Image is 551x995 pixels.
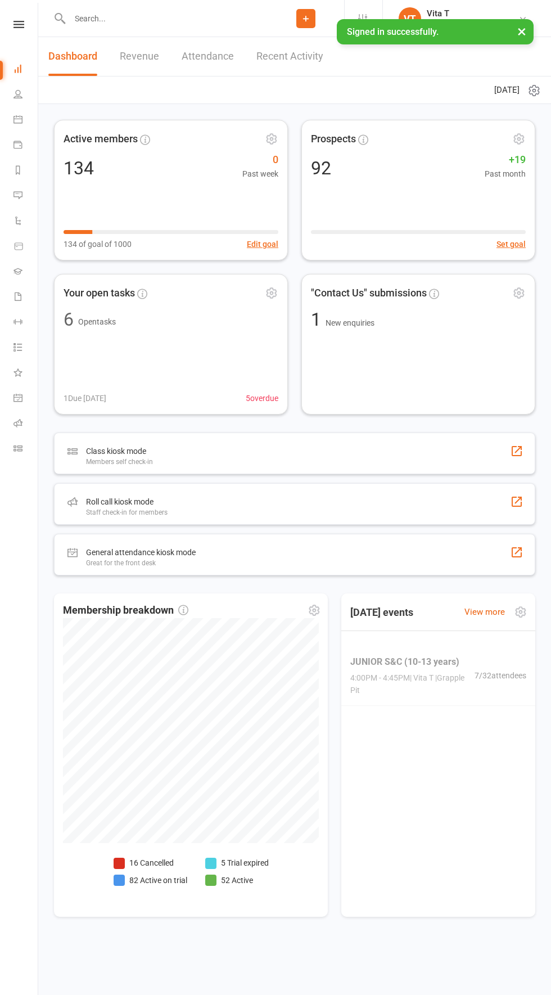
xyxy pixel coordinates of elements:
[399,7,421,30] div: VT
[242,152,278,168] span: 0
[182,37,234,76] a: Attendance
[13,412,39,437] a: Roll call kiosk mode
[64,310,74,328] div: 6
[427,8,493,19] div: Vita T
[341,602,422,623] h3: [DATE] events
[350,672,475,697] span: 4:00PM - 4:45PM | Vita T | Grapple Pit
[311,159,331,177] div: 92
[86,546,196,559] div: General attendance kiosk mode
[246,392,278,404] span: 5 overdue
[494,83,520,97] span: [DATE]
[48,37,97,76] a: Dashboard
[13,83,39,108] a: People
[13,108,39,133] a: Calendar
[78,317,116,326] span: Open tasks
[350,655,475,669] span: JUNIOR S&C (10-13 years)
[13,437,39,462] a: Class kiosk mode
[13,386,39,412] a: General attendance kiosk mode
[242,168,278,180] span: Past week
[311,285,427,301] span: "Contact Us" submissions
[64,285,135,301] span: Your open tasks
[13,361,39,386] a: What's New
[427,19,493,29] div: Southpac Strength
[247,238,278,250] button: Edit goal
[86,458,153,466] div: Members self check-in
[347,26,439,37] span: Signed in successfully.
[311,309,326,330] span: 1
[496,238,526,250] button: Set goal
[13,133,39,159] a: Payments
[114,874,187,886] li: 82 Active on trial
[86,508,168,516] div: Staff check-in for members
[13,159,39,184] a: Reports
[326,318,374,327] span: New enquiries
[64,238,132,250] span: 134 of goal of 1000
[13,235,39,260] a: Product Sales
[205,857,269,869] li: 5 Trial expired
[64,392,106,404] span: 1 Due [DATE]
[13,57,39,83] a: Dashboard
[311,131,356,147] span: Prospects
[64,159,94,177] div: 134
[512,19,532,43] button: ×
[256,37,323,76] a: Recent Activity
[475,669,526,682] span: 7 / 32 attendees
[86,495,168,508] div: Roll call kiosk mode
[114,857,187,869] li: 16 Cancelled
[86,559,196,567] div: Great for the front desk
[205,874,269,886] li: 52 Active
[120,37,159,76] a: Revenue
[66,11,268,26] input: Search...
[63,602,188,619] span: Membership breakdown
[64,131,138,147] span: Active members
[86,444,153,458] div: Class kiosk mode
[485,152,526,168] span: +19
[485,168,526,180] span: Past month
[464,605,505,619] a: View more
